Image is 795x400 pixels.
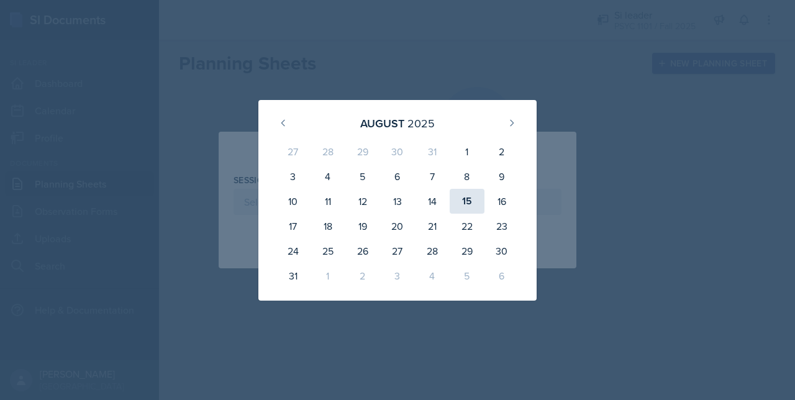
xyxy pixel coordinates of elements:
div: 21 [415,214,450,239]
div: 8 [450,164,484,189]
div: 4 [415,263,450,288]
div: 25 [311,239,345,263]
div: 1 [450,139,484,164]
div: 1 [311,263,345,288]
div: 30 [484,239,519,263]
div: 7 [415,164,450,189]
div: 6 [484,263,519,288]
div: 31 [276,263,311,288]
div: 13 [380,189,415,214]
div: 27 [380,239,415,263]
div: 3 [276,164,311,189]
div: 19 [345,214,380,239]
div: August [360,115,404,132]
div: 5 [450,263,484,288]
div: 28 [415,239,450,263]
div: 2025 [407,115,435,132]
div: 29 [450,239,484,263]
div: 10 [276,189,311,214]
div: 28 [311,139,345,164]
div: 15 [450,189,484,214]
div: 30 [380,139,415,164]
div: 9 [484,164,519,189]
div: 5 [345,164,380,189]
div: 18 [311,214,345,239]
div: 20 [380,214,415,239]
div: 14 [415,189,450,214]
div: 2 [484,139,519,164]
div: 2 [345,263,380,288]
div: 26 [345,239,380,263]
div: 27 [276,139,311,164]
div: 24 [276,239,311,263]
div: 12 [345,189,380,214]
div: 22 [450,214,484,239]
div: 4 [311,164,345,189]
div: 29 [345,139,380,164]
div: 17 [276,214,311,239]
div: 16 [484,189,519,214]
div: 23 [484,214,519,239]
div: 6 [380,164,415,189]
div: 3 [380,263,415,288]
div: 31 [415,139,450,164]
div: 11 [311,189,345,214]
